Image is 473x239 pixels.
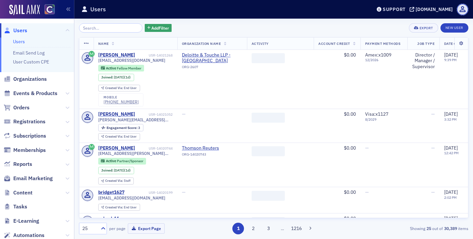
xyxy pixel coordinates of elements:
a: Events & Products [4,90,57,97]
button: 1 [232,223,244,234]
span: Events & Products [13,90,57,97]
span: Payment Methods [365,41,401,46]
div: 25 [82,225,97,232]
div: Engagement Score: 3 [98,124,143,131]
span: Users [13,27,27,34]
span: Joined : [101,75,114,79]
h1: Users [90,5,106,13]
div: USR-14020744 [136,146,173,151]
a: [PERSON_NAME] [98,111,135,117]
span: Profile [457,4,468,15]
span: — [365,189,369,195]
span: Job Type [417,41,434,46]
div: Staff [105,179,130,183]
span: [DATE] [444,111,458,117]
div: ORG-2607 [182,65,242,71]
input: Search… [79,23,142,33]
a: Thomson Reuters [182,145,242,151]
span: ‌ [252,113,285,123]
span: $0.00 [344,189,356,195]
span: [DATE] [114,168,124,173]
span: Active [106,66,117,70]
div: [DOMAIN_NAME] [416,6,453,12]
span: $0.00 [344,111,356,117]
div: Created Via: Staff [98,178,134,184]
span: — [365,145,369,151]
div: Joined: 2025-09-09 00:00:00 [98,167,134,174]
div: (1d) [114,75,131,79]
div: Showing out of items [343,225,468,231]
div: Joined: 2025-09-09 00:00:00 [98,74,134,81]
button: Export [409,23,438,33]
time: 2:02 PM [444,195,457,200]
div: Support [383,6,406,12]
a: Organizations [4,75,47,83]
span: E-Learning [13,217,39,225]
span: — [431,145,435,151]
a: Automations [4,232,44,239]
img: SailAMX [44,4,55,15]
div: Created Via: End User [98,85,140,92]
a: Registrations [4,118,45,125]
a: [PERSON_NAME] [98,145,135,151]
button: 1216 [290,223,302,234]
a: Orders [4,104,30,111]
div: USR-14020199 [125,190,173,195]
button: AddFilter [145,24,172,32]
span: [DATE] [444,215,458,221]
span: [EMAIL_ADDRESS][DOMAIN_NAME] [98,58,165,63]
a: View Homepage [40,4,55,16]
span: Deloitte & Touche LLP - Denver [182,52,242,64]
span: [PERSON_NAME][EMAIL_ADDRESS][DOMAIN_NAME] [98,117,173,122]
span: ‌ [252,217,285,227]
a: Subscriptions [4,132,46,140]
span: [DATE] [444,189,458,195]
img: SailAMX [9,5,40,15]
button: 2 [248,223,259,234]
span: — [431,189,435,195]
span: Activity [252,41,269,46]
span: — [365,215,369,221]
span: Organizations [13,75,47,83]
a: bridget1627 [98,189,124,195]
span: Created Via : [105,86,124,90]
span: [EMAIL_ADDRESS][PERSON_NAME][DOMAIN_NAME] [98,151,173,156]
a: Users [13,39,25,45]
span: Created Via : [105,134,124,139]
a: User Custom CPE [13,59,49,65]
span: Subscriptions [13,132,46,140]
span: Created Via : [105,179,124,183]
a: Tasks [4,203,27,210]
div: End User [105,206,137,209]
a: New User [440,23,468,33]
span: $0.00 [344,145,356,151]
a: Email Send Log [13,50,44,56]
div: [PERSON_NAME] [98,52,135,58]
time: 9:39 PM [444,58,457,62]
span: Orders [13,104,30,111]
div: Director / Manager / Supervisor [412,52,435,70]
span: Reports [13,161,32,168]
button: [DOMAIN_NAME] [410,7,455,12]
a: pcheck44 [98,216,119,222]
div: USR-14021052 [136,112,173,117]
div: Created Via: End User [98,204,140,211]
a: Content [4,189,33,196]
span: Email Marketing [13,175,53,182]
span: — [182,111,186,117]
span: Created Via : [105,205,124,209]
div: Active: Active: Fellow Member [98,65,144,71]
span: — [182,215,186,221]
span: Add Filter [151,25,169,31]
a: Active Partner/Sponsor [101,159,143,163]
time: 12:42 PM [444,151,459,155]
span: ‌ [252,191,285,201]
span: Name [98,41,109,46]
button: 3 [263,223,274,234]
span: Automations [13,232,44,239]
